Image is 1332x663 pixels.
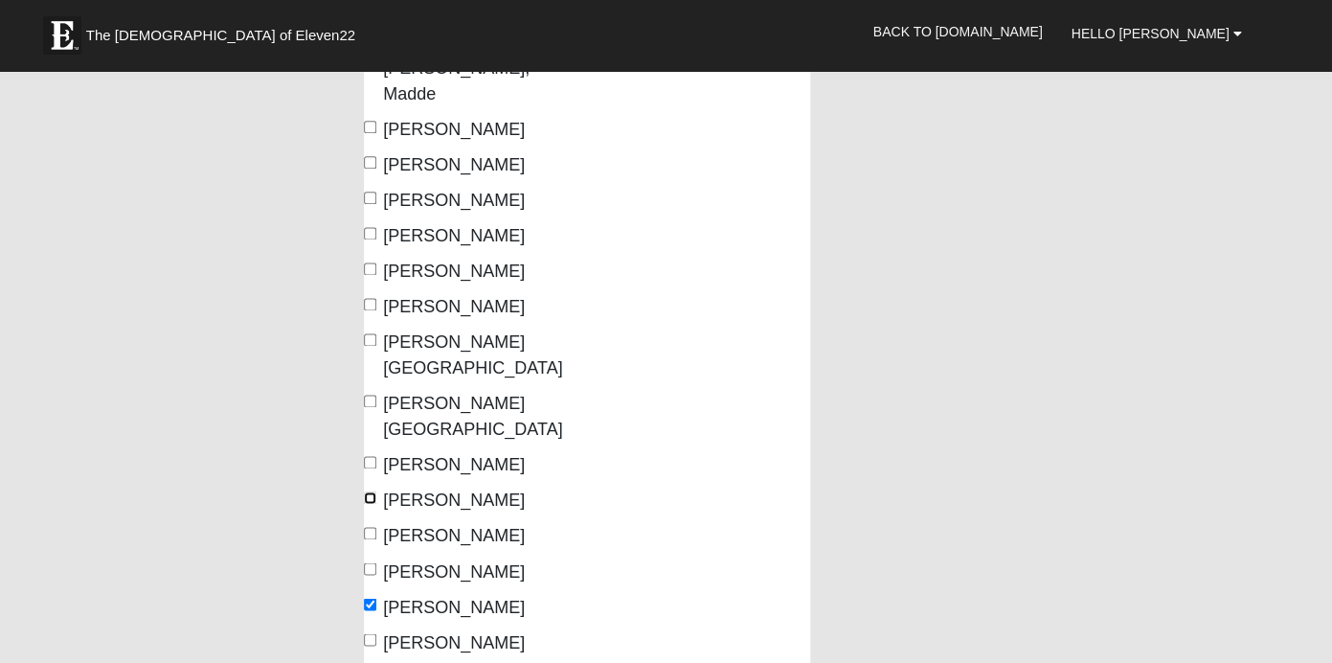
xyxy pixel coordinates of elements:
input: [PERSON_NAME][GEOGRAPHIC_DATA] [364,333,376,346]
span: [PERSON_NAME] [383,491,525,510]
span: [PERSON_NAME][GEOGRAPHIC_DATA] [383,394,562,439]
a: The [DEMOGRAPHIC_DATA] of Eleven22 [34,7,417,55]
input: [PERSON_NAME][GEOGRAPHIC_DATA] [364,395,376,407]
input: [PERSON_NAME] [364,156,376,169]
input: [PERSON_NAME] [364,598,376,610]
span: [PERSON_NAME] [383,191,525,210]
input: [PERSON_NAME] [364,192,376,204]
a: Back to [DOMAIN_NAME] [859,8,1057,56]
span: The [DEMOGRAPHIC_DATA] of Eleven22 [86,26,355,45]
a: Hello [PERSON_NAME] [1056,10,1255,57]
img: Eleven22 logo [43,16,81,55]
span: [PERSON_NAME] [383,262,525,281]
span: [PERSON_NAME] [383,561,525,581]
span: [PERSON_NAME] [383,226,525,245]
input: [PERSON_NAME] [364,298,376,310]
span: [PERSON_NAME] [383,297,525,316]
input: [PERSON_NAME] [364,562,376,575]
input: [PERSON_NAME] [364,227,376,240]
span: [PERSON_NAME] [383,526,525,545]
input: [PERSON_NAME] [364,527,376,539]
input: [PERSON_NAME] [364,492,376,504]
span: [PERSON_NAME] [383,597,525,616]
input: [PERSON_NAME] [364,263,376,275]
span: [PERSON_NAME][GEOGRAPHIC_DATA] [383,332,562,377]
span: [PERSON_NAME] [383,455,525,474]
span: Hello [PERSON_NAME] [1071,26,1229,41]
span: [PERSON_NAME] [383,120,525,139]
span: [PERSON_NAME] [383,155,525,174]
input: [PERSON_NAME] [364,456,376,469]
input: [PERSON_NAME] [364,121,376,133]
